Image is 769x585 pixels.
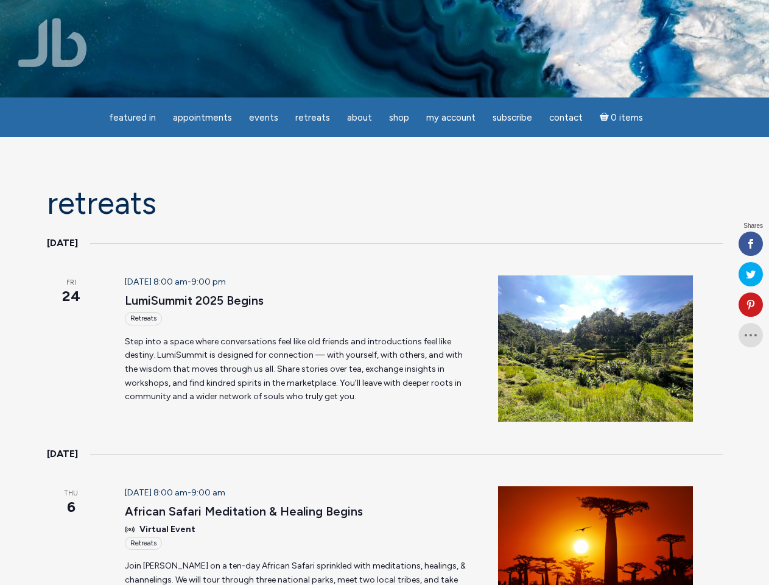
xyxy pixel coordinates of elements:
a: About [340,106,379,130]
h1: Retreats [47,186,723,221]
span: My Account [426,112,476,123]
span: About [347,112,372,123]
span: Shares [743,223,763,229]
span: Events [249,112,278,123]
time: [DATE] [47,235,78,251]
a: My Account [419,106,483,130]
p: Step into a space where conversations feel like old friends and introductions feel like destiny. ... [125,335,469,404]
span: Thu [47,489,96,499]
span: Fri [47,278,96,288]
span: 9:00 am [191,487,225,498]
img: JBM Bali Rice Fields 2 [498,275,693,422]
i: Cart [600,112,611,123]
span: 0 items [611,113,643,122]
a: Appointments [166,106,239,130]
a: Subscribe [485,106,539,130]
span: [DATE] 8:00 am [125,487,188,498]
time: - [125,487,225,498]
a: featured in [102,106,163,130]
a: Cart0 items [592,105,651,130]
span: [DATE] 8:00 am [125,277,188,287]
a: Events [242,106,286,130]
span: Contact [549,112,583,123]
span: 24 [47,286,96,307]
span: Appointments [173,112,232,123]
img: Jamie Butler. The Everyday Medium [18,18,87,67]
a: Retreats [288,106,337,130]
time: - [125,277,226,287]
a: Contact [542,106,590,130]
span: Virtual Event [139,523,195,537]
div: Retreats [125,312,162,325]
span: Subscribe [493,112,532,123]
span: Retreats [295,112,330,123]
span: 9:00 pm [191,277,226,287]
a: LumiSummit 2025 Begins [125,293,264,308]
div: Retreats [125,537,162,550]
a: Shop [382,106,416,130]
span: 6 [47,497,96,517]
span: featured in [109,112,156,123]
time: [DATE] [47,446,78,462]
span: Shop [389,112,409,123]
a: African Safari Meditation & Healing Begins [125,504,363,519]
